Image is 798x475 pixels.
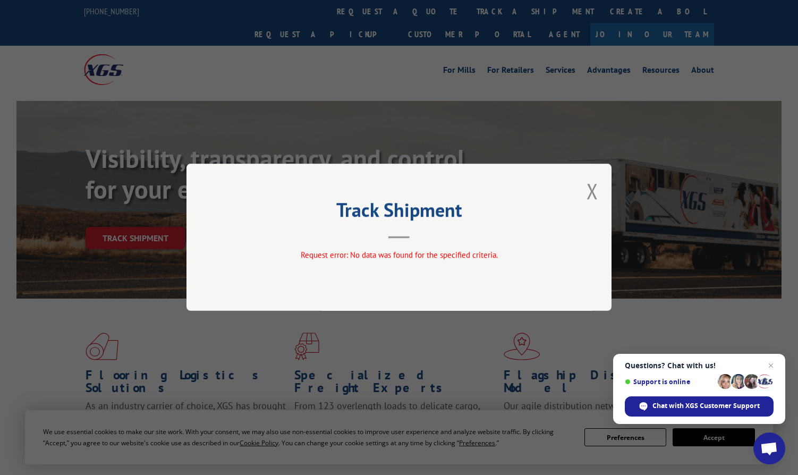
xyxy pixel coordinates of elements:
div: Open chat [753,432,785,464]
span: Support is online [625,378,714,386]
h2: Track Shipment [240,202,558,223]
div: Chat with XGS Customer Support [625,396,774,417]
span: Close chat [765,359,777,372]
span: Questions? Chat with us! [625,361,774,370]
span: Request error: No data was found for the specified criteria. [301,250,498,260]
span: Chat with XGS Customer Support [652,401,760,411]
button: Close modal [587,177,598,205]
